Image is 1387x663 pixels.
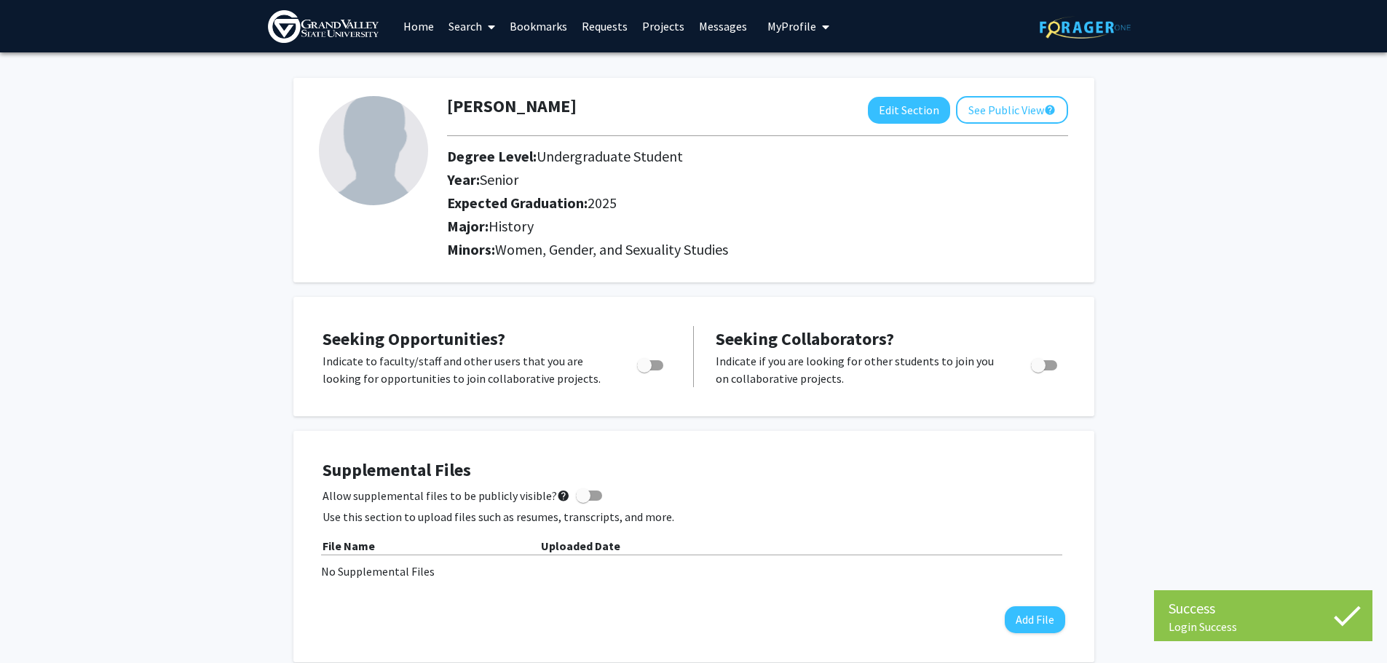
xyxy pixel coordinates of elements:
[716,327,894,350] span: Seeking Collaborators?
[1169,619,1358,634] div: Login Success
[447,148,968,165] h2: Degree Level:
[1005,606,1065,633] button: Add File
[480,170,518,188] span: Senior
[1040,16,1131,39] img: ForagerOne Logo
[495,240,728,258] span: Women, Gender, and Sexuality Studies
[441,1,502,52] a: Search
[268,10,379,43] img: Grand Valley State University Logo
[321,563,1067,580] div: No Supplemental Files
[447,194,968,212] h2: Expected Graduation:
[1044,101,1056,119] mat-icon: help
[1169,598,1358,619] div: Success
[447,241,1068,258] h2: Minors:
[574,1,635,52] a: Requests
[323,487,570,504] span: Allow supplemental files to be publicly visible?
[447,96,577,117] h1: [PERSON_NAME]
[635,1,692,52] a: Projects
[396,1,441,52] a: Home
[692,1,754,52] a: Messages
[323,352,609,387] p: Indicate to faculty/staff and other users that you are looking for opportunities to join collabor...
[323,327,505,350] span: Seeking Opportunities?
[767,19,816,33] span: My Profile
[323,539,375,553] b: File Name
[956,96,1068,124] button: See Public View
[447,171,968,188] h2: Year:
[447,218,1068,235] h2: Major:
[631,352,671,374] div: Toggle
[1025,352,1065,374] div: Toggle
[557,487,570,504] mat-icon: help
[319,96,428,205] img: Profile Picture
[588,194,617,212] span: 2025
[489,217,534,235] span: History
[502,1,574,52] a: Bookmarks
[868,97,950,124] button: Edit Section
[323,460,1065,481] h4: Supplemental Files
[323,508,1065,525] p: Use this section to upload files such as resumes, transcripts, and more.
[537,147,683,165] span: Undergraduate Student
[716,352,1003,387] p: Indicate if you are looking for other students to join you on collaborative projects.
[541,539,620,553] b: Uploaded Date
